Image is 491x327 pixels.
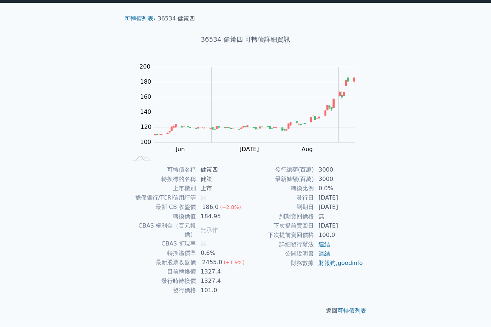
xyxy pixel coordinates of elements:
[128,249,196,258] td: 轉換溢價率
[141,124,152,131] tspan: 120
[245,249,314,259] td: 公開說明書
[239,146,259,153] tspan: [DATE]
[196,175,245,184] td: 健策
[136,64,366,153] g: Chart
[139,64,151,70] tspan: 200
[128,258,196,267] td: 最新股票收盤價
[196,267,245,277] td: 1327.4
[128,267,196,277] td: 目前轉換價
[201,227,218,234] span: 無承作
[314,231,363,240] td: 100.0
[128,175,196,184] td: 轉換標的名稱
[128,184,196,193] td: 上市櫃別
[119,35,372,45] h1: 36534 健策四 可轉債詳細資訊
[245,165,314,175] td: 發行總額(百萬)
[125,15,156,23] li: ›
[140,139,151,146] tspan: 100
[314,203,363,212] td: [DATE]
[245,231,314,240] td: 下次提前賣回價格
[128,193,196,203] td: 擔保銀行/TCRI信用評等
[140,109,151,116] tspan: 140
[245,212,314,221] td: 到期賣回價格
[201,195,206,201] span: 無
[158,15,195,23] li: 36534 健策四
[338,260,363,267] a: goodinfo
[314,212,363,221] td: 無
[196,212,245,221] td: 184.95
[245,259,314,268] td: 財務數據
[302,146,313,153] tspan: Aug
[128,239,196,249] td: CBAS 折現率
[201,240,206,247] span: 無
[140,79,151,85] tspan: 180
[338,308,366,314] a: 可轉債列表
[196,184,245,193] td: 上市
[314,221,363,231] td: [DATE]
[201,258,224,267] div: 2455.0
[125,15,153,22] a: 可轉債列表
[245,184,314,193] td: 轉換比例
[245,240,314,249] td: 詳細發行辦法
[128,203,196,212] td: 最新 CB 收盤價
[224,260,244,266] span: (+1.9%)
[245,175,314,184] td: 最新餘額(百萬)
[314,193,363,203] td: [DATE]
[314,165,363,175] td: 3000
[128,165,196,175] td: 可轉債名稱
[196,249,245,258] td: 0.6%
[245,221,314,231] td: 下次提前賣回日
[318,251,330,257] a: 連結
[314,175,363,184] td: 3000
[196,286,245,295] td: 101.0
[220,205,241,210] span: (+2.8%)
[245,193,314,203] td: 發行日
[245,203,314,212] td: 到期日
[175,146,185,153] tspan: Jun
[128,212,196,221] td: 轉換價值
[128,221,196,239] td: CBAS 權利金（百元報價）
[314,259,363,268] td: ,
[128,277,196,286] td: 發行時轉換價
[140,94,151,101] tspan: 160
[318,260,336,267] a: 財報狗
[201,203,220,212] div: 186.0
[196,165,245,175] td: 健策四
[318,241,330,248] a: 連結
[128,286,196,295] td: 發行價格
[119,307,372,316] p: 返回
[196,277,245,286] td: 1327.4
[314,184,363,193] td: 0.0%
